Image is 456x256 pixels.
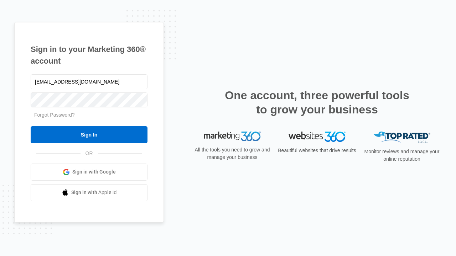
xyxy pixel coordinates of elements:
[192,146,272,161] p: All the tools you need to grow and manage your business
[31,126,147,143] input: Sign In
[71,189,117,196] span: Sign in with Apple Id
[31,164,147,181] a: Sign in with Google
[223,88,411,117] h2: One account, three powerful tools to grow your business
[31,184,147,201] a: Sign in with Apple Id
[31,74,147,89] input: Email
[373,132,430,143] img: Top Rated Local
[72,168,116,176] span: Sign in with Google
[81,150,98,157] span: OR
[31,43,147,67] h1: Sign in to your Marketing 360® account
[204,132,261,142] img: Marketing 360
[34,112,75,118] a: Forgot Password?
[289,132,346,142] img: Websites 360
[277,147,357,154] p: Beautiful websites that drive results
[362,148,442,163] p: Monitor reviews and manage your online reputation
